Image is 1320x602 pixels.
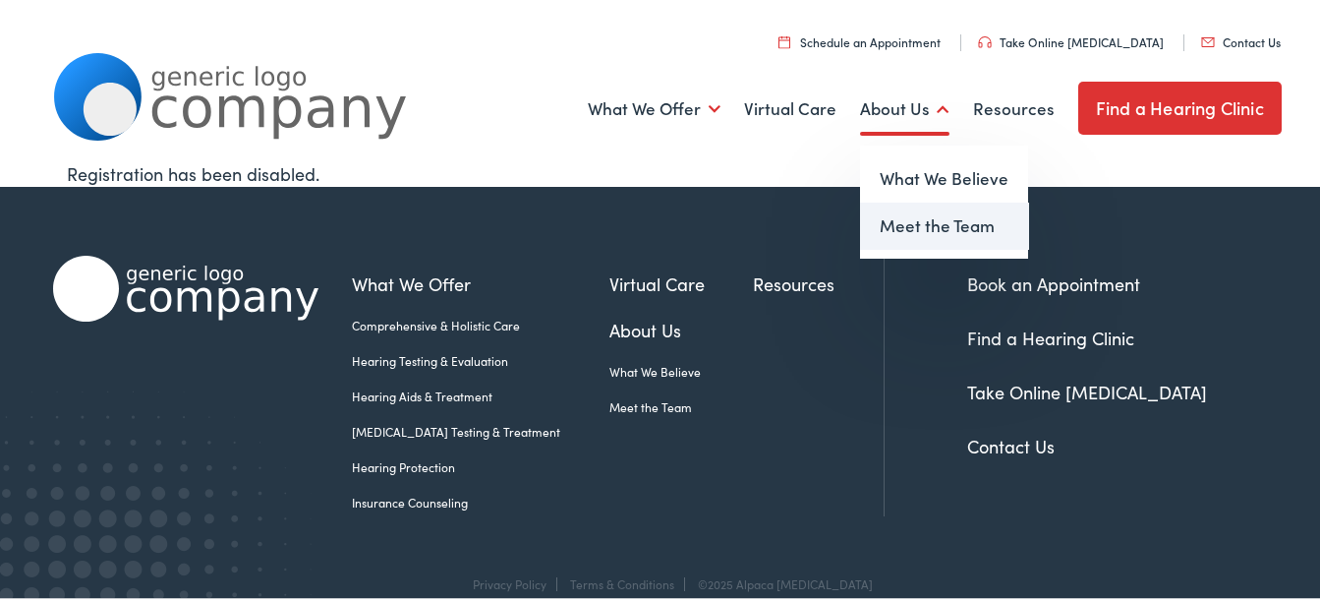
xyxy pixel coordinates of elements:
[473,572,546,589] a: Privacy Policy
[588,70,720,143] a: What We Offer
[744,70,836,143] a: Virtual Care
[967,377,1207,401] a: Take Online [MEDICAL_DATA]
[1201,34,1215,44] img: utility icon
[973,70,1055,143] a: Resources
[609,268,753,294] a: Virtual Care
[978,33,992,45] img: utility icon
[1201,30,1281,47] a: Contact Us
[967,431,1055,455] a: Contact Us
[609,395,753,413] a: Meet the Team
[778,30,941,47] a: Schedule an Appointment
[352,314,608,331] a: Comprehensive & Holistic Care
[1078,79,1282,132] a: Find a Hearing Clinic
[753,268,883,294] a: Resources
[352,385,608,402] a: Hearing Aids & Treatment
[352,455,608,473] a: Hearing Protection
[67,157,1268,184] div: Registration has been disabled.
[352,268,608,294] a: What We Offer
[53,253,318,319] img: Alpaca Audiology
[860,200,1028,247] a: Meet the Team
[352,420,608,438] a: [MEDICAL_DATA] Testing & Treatment
[860,152,1028,200] a: What We Believe
[352,349,608,367] a: Hearing Testing & Evaluation
[570,572,674,589] a: Terms & Conditions
[860,70,949,143] a: About Us
[688,574,873,588] div: ©2025 Alpaca [MEDICAL_DATA]
[967,323,1134,347] a: Find a Hearing Clinic
[609,360,753,378] a: What We Believe
[352,491,608,509] a: Insurance Counseling
[778,32,790,45] img: utility icon
[967,269,1140,293] a: Book an Appointment
[609,314,753,340] a: About Us
[978,30,1164,47] a: Take Online [MEDICAL_DATA]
